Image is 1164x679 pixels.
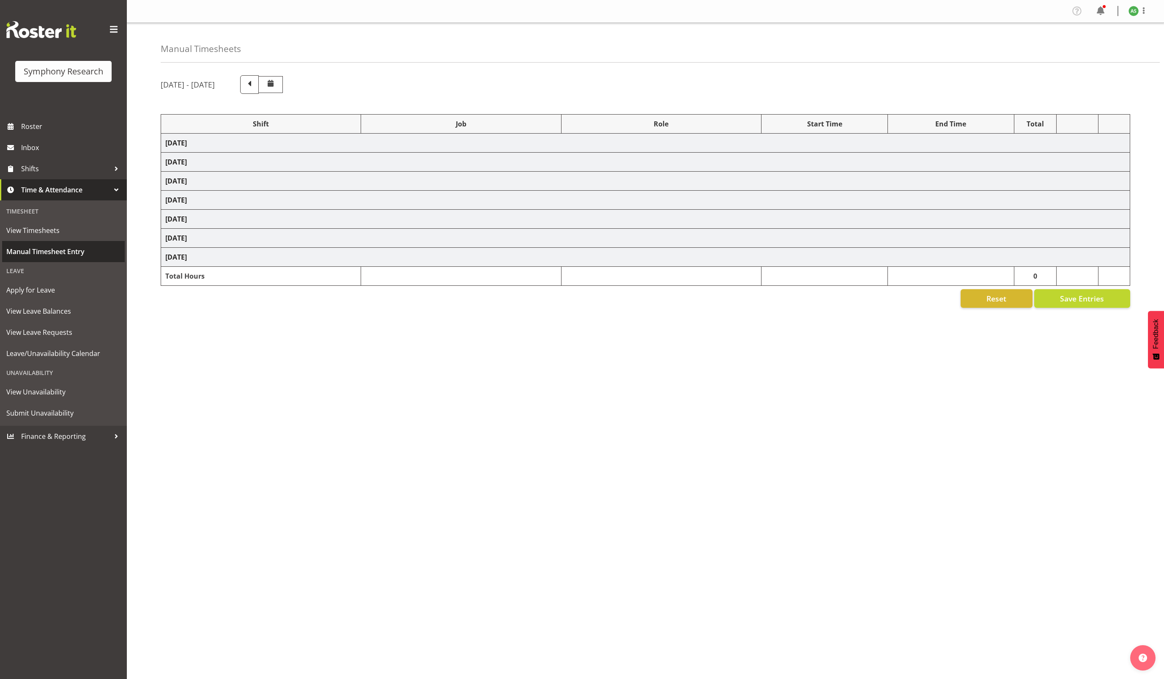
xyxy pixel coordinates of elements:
span: Reset [986,293,1006,304]
span: Roster [21,120,123,133]
a: Manual Timesheet Entry [2,241,125,262]
button: Save Entries [1034,289,1130,308]
td: [DATE] [161,191,1130,210]
span: Time & Attendance [21,183,110,196]
div: Unavailability [2,364,125,381]
span: Apply for Leave [6,284,121,296]
div: Total [1019,119,1052,129]
span: View Timesheets [6,224,121,237]
a: View Timesheets [2,220,125,241]
td: [DATE] [161,153,1130,172]
div: Job [365,119,556,129]
td: [DATE] [161,134,1130,153]
div: Shift [165,119,356,129]
div: Timesheet [2,203,125,220]
a: Apply for Leave [2,279,125,301]
span: View Leave Requests [6,326,121,339]
td: [DATE] [161,248,1130,267]
td: [DATE] [161,229,1130,248]
span: Finance & Reporting [21,430,110,443]
a: Submit Unavailability [2,402,125,424]
span: Feedback [1152,319,1160,349]
span: Submit Unavailability [6,407,121,419]
span: Leave/Unavailability Calendar [6,347,121,360]
div: End Time [892,119,1010,129]
div: Symphony Research [24,65,103,78]
span: Shifts [21,162,110,175]
span: View Leave Balances [6,305,121,318]
div: Start Time [766,119,883,129]
h5: [DATE] - [DATE] [161,80,215,89]
td: Total Hours [161,267,361,286]
div: Leave [2,262,125,279]
img: ange-steiger11422.jpg [1128,6,1139,16]
a: Leave/Unavailability Calendar [2,343,125,364]
span: Manual Timesheet Entry [6,245,121,258]
td: [DATE] [161,172,1130,191]
span: Save Entries [1060,293,1104,304]
button: Reset [961,289,1033,308]
span: Inbox [21,141,123,154]
h4: Manual Timesheets [161,44,241,54]
div: Role [566,119,757,129]
span: View Unavailability [6,386,121,398]
a: View Leave Balances [2,301,125,322]
a: View Unavailability [2,381,125,402]
img: Rosterit website logo [6,21,76,38]
button: Feedback - Show survey [1148,311,1164,368]
td: [DATE] [161,210,1130,229]
td: 0 [1014,267,1056,286]
a: View Leave Requests [2,322,125,343]
img: help-xxl-2.png [1139,654,1147,662]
